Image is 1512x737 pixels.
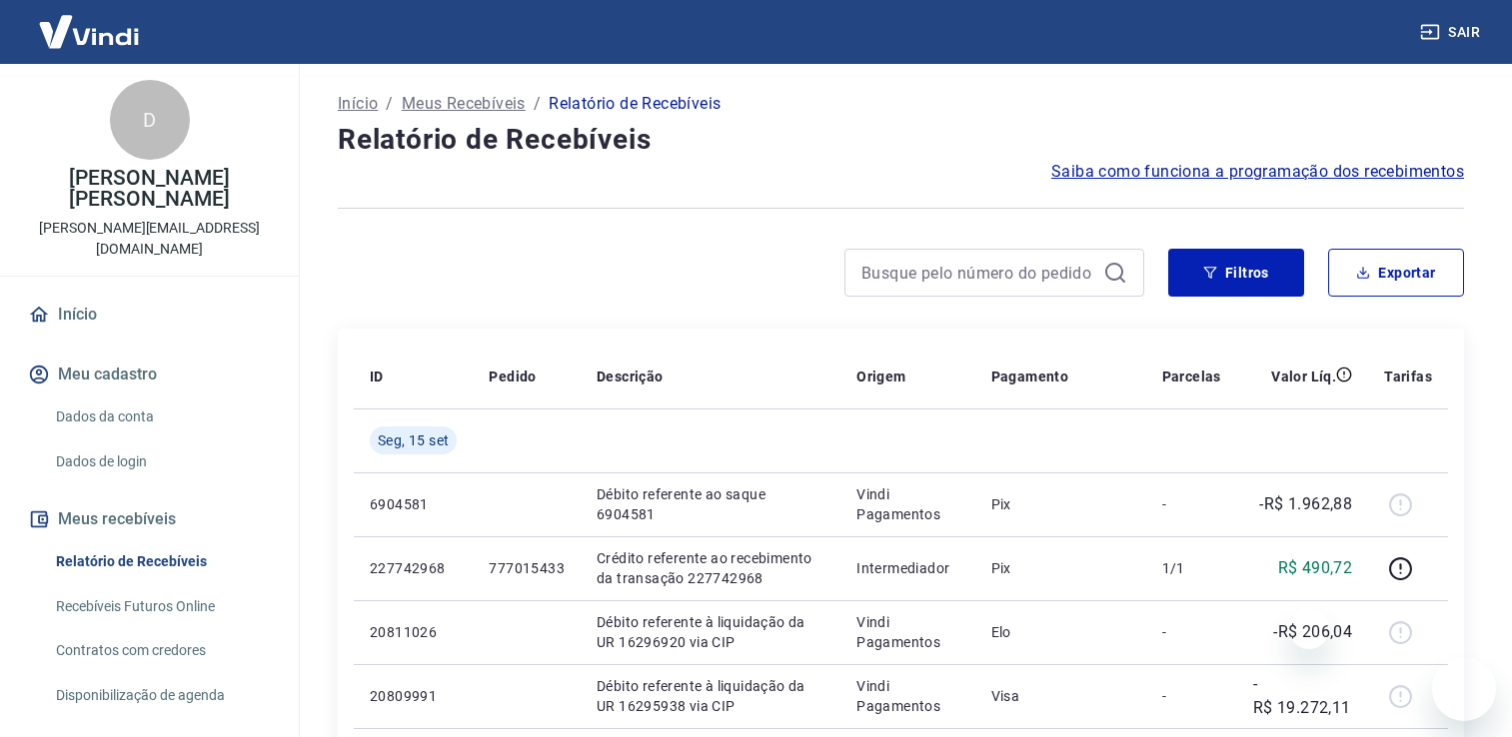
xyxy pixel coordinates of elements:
a: Início [338,92,378,116]
a: Saiba como funciona a programação dos recebimentos [1051,160,1464,184]
p: Parcelas [1162,367,1221,386]
a: Recebíveis Futuros Online [48,586,275,627]
button: Sair [1416,14,1488,51]
p: - [1162,622,1221,642]
p: Relatório de Recebíveis [549,92,721,116]
iframe: Fechar mensagem [1289,609,1329,649]
button: Meus recebíveis [24,497,275,541]
p: Pix [991,494,1130,514]
p: / [386,92,393,116]
p: Tarifas [1384,367,1432,386]
a: Dados da conta [48,396,275,437]
p: - [1162,686,1221,706]
p: Descrição [597,367,664,386]
p: 6904581 [370,494,457,514]
p: Débito referente ao saque 6904581 [597,484,824,524]
p: Pagamento [991,367,1069,386]
button: Filtros [1168,249,1304,297]
p: Vindi Pagamentos [856,612,959,652]
p: Vindi Pagamentos [856,676,959,716]
a: Relatório de Recebíveis [48,541,275,582]
p: Crédito referente ao recebimento da transação 227742968 [597,548,824,588]
p: R$ 490,72 [1278,556,1353,580]
a: Dados de login [48,441,275,482]
a: Contratos com credores [48,630,275,671]
button: Exportar [1328,249,1464,297]
p: 1/1 [1162,558,1221,578]
p: Pix [991,558,1130,578]
p: -R$ 19.272,11 [1253,672,1352,720]
h4: Relatório de Recebíveis [338,120,1464,160]
p: [PERSON_NAME] [PERSON_NAME] [16,168,283,210]
p: ID [370,367,384,386]
div: D [110,80,190,160]
p: 777015433 [489,558,565,578]
p: 20811026 [370,622,457,642]
p: -R$ 206,04 [1273,620,1352,644]
p: Débito referente à liquidação da UR 16295938 via CIP [597,676,824,716]
p: Visa [991,686,1130,706]
p: Vindi Pagamentos [856,484,959,524]
iframe: Botão para abrir a janela de mensagens [1432,657,1496,721]
p: [PERSON_NAME][EMAIL_ADDRESS][DOMAIN_NAME] [16,218,283,260]
p: -R$ 1.962,88 [1259,492,1352,516]
img: Vindi [24,1,154,62]
a: Meus Recebíveis [402,92,526,116]
p: 20809991 [370,686,457,706]
p: Origem [856,367,905,386]
a: Início [24,293,275,337]
a: Disponibilização de agenda [48,675,275,716]
p: Valor Líq. [1271,367,1336,386]
span: Seg, 15 set [378,430,449,450]
p: Elo [991,622,1130,642]
p: 227742968 [370,558,457,578]
input: Busque pelo número do pedido [861,258,1095,288]
p: Pedido [489,367,536,386]
p: / [534,92,541,116]
p: Débito referente à liquidação da UR 16296920 via CIP [597,612,824,652]
p: - [1162,494,1221,514]
p: Intermediador [856,558,959,578]
button: Meu cadastro [24,353,275,396]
